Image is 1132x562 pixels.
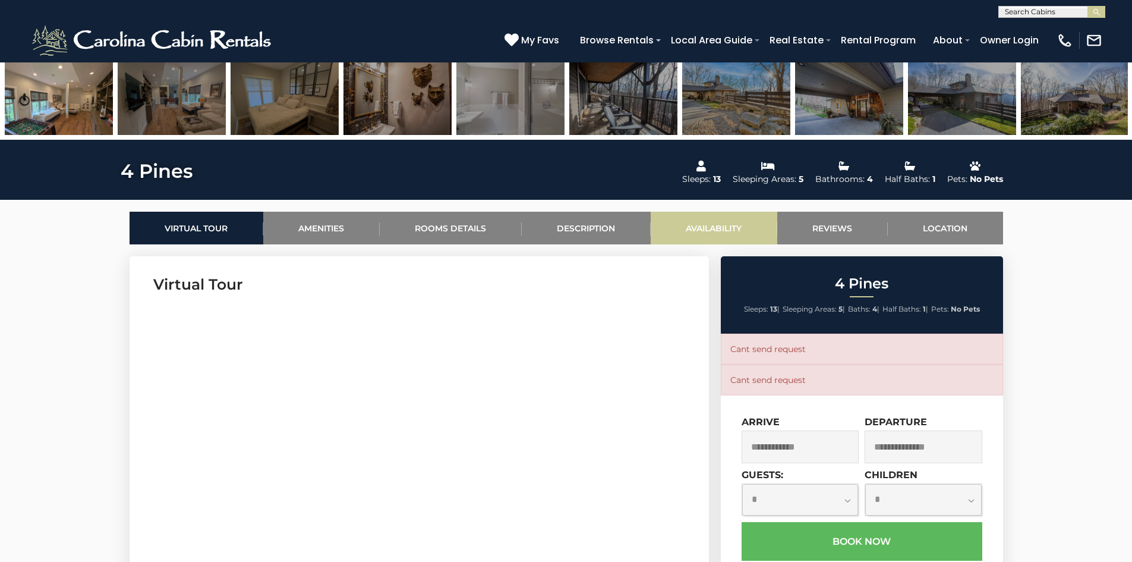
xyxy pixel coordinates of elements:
[882,304,921,313] span: Half Baths:
[118,61,226,135] img: 168540245
[742,522,982,561] button: Book Now
[795,61,903,135] img: 165468327
[742,469,783,481] label: Guests:
[153,274,685,295] h3: Virtual Tour
[888,212,1003,244] a: Location
[770,304,777,313] strong: 13
[835,30,922,51] a: Rental Program
[848,302,879,317] li: |
[923,304,926,313] strong: 1
[865,416,927,428] label: Departure
[931,304,949,313] span: Pets:
[1021,61,1129,135] img: 165468336
[456,61,565,135] img: 165405939
[30,23,276,58] img: White-1-2.png
[522,212,651,244] a: Description
[777,212,888,244] a: Reviews
[682,61,790,135] img: 165554714
[569,61,677,135] img: 165468333
[951,304,980,313] strong: No Pets
[742,416,780,428] label: Arrive
[730,374,994,386] p: Cant send request
[974,30,1045,51] a: Owner Login
[872,304,877,313] strong: 4
[764,30,830,51] a: Real Estate
[848,304,871,313] span: Baths:
[5,61,113,135] img: 168540236
[882,302,928,317] li: |
[730,343,994,355] p: Cant send request
[908,61,1016,135] img: 165468328
[504,33,562,48] a: My Favs
[783,304,837,313] span: Sleeping Areas:
[343,61,452,135] img: 165468332
[574,30,660,51] a: Browse Rentals
[1057,32,1073,49] img: phone-regular-white.png
[724,276,1000,291] h2: 4 Pines
[865,469,917,481] label: Children
[263,212,380,244] a: Amenities
[231,61,339,135] img: 168540235
[665,30,758,51] a: Local Area Guide
[744,302,780,317] li: |
[130,212,263,244] a: Virtual Tour
[651,212,777,244] a: Availability
[521,33,559,48] span: My Favs
[783,302,845,317] li: |
[744,304,768,313] span: Sleeps:
[927,30,969,51] a: About
[380,212,522,244] a: Rooms Details
[1086,32,1102,49] img: mail-regular-white.png
[838,304,843,313] strong: 5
